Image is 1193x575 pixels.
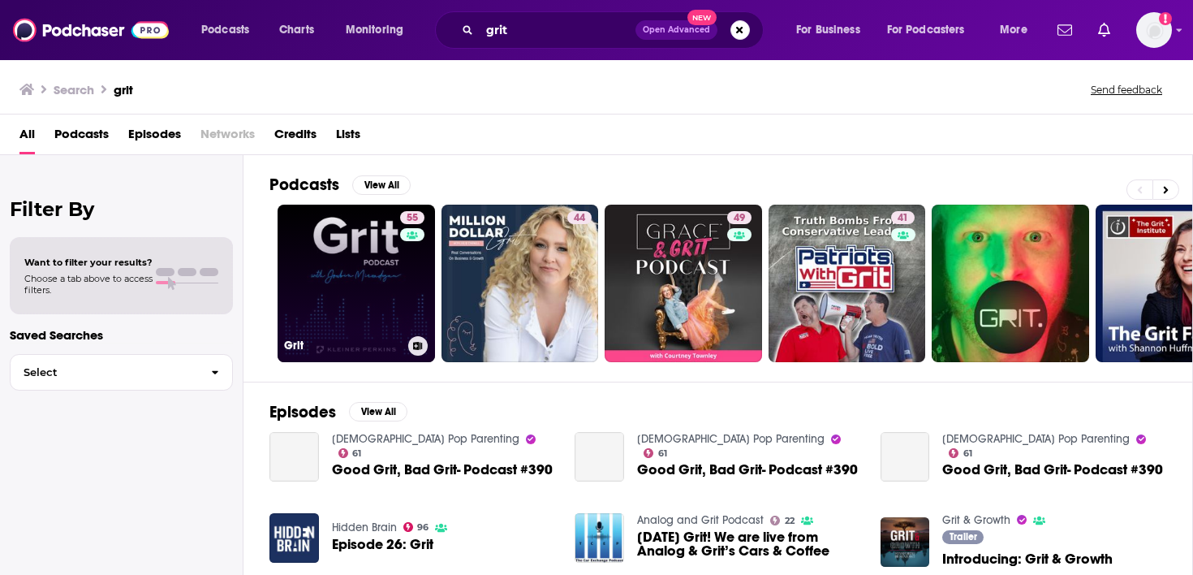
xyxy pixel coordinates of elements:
[480,17,635,43] input: Search podcasts, credits, & more...
[13,15,169,45] img: Podchaser - Follow, Share and Rate Podcasts
[881,517,930,567] img: Introducing: Grit & Growth
[338,448,362,458] a: 61
[54,82,94,97] h3: Search
[346,19,403,41] span: Monitoring
[336,121,360,154] a: Lists
[988,17,1048,43] button: open menu
[575,513,624,563] img: Sunday Grit! We are live from Analog & Grit’s Cars & Coffee
[114,82,133,97] h3: grit
[949,448,972,458] a: 61
[876,17,988,43] button: open menu
[334,17,424,43] button: open menu
[274,121,317,154] a: Credits
[352,175,411,195] button: View All
[567,211,592,224] a: 44
[349,402,407,422] button: View All
[352,450,361,457] span: 61
[643,26,710,34] span: Open Advanced
[278,205,435,362] a: 55Grit
[417,524,429,531] span: 96
[942,432,1130,446] a: Zen Pop Parenting
[881,432,930,482] a: Good Grit, Bad Grit- Podcast #390
[332,538,433,551] a: Episode 26: Grit
[24,273,153,296] span: Choose a tab above to access filters.
[637,530,861,558] a: Sunday Grit! We are live from Analog & Grit’s Cars & Coffee
[687,10,717,25] span: New
[1092,16,1117,44] a: Show notifications dropdown
[1086,83,1167,97] button: Send feedback
[403,522,429,532] a: 96
[1136,12,1172,48] span: Logged in as danikarchmer
[279,19,314,41] span: Charts
[441,205,599,362] a: 44
[574,210,585,227] span: 44
[24,257,153,268] span: Want to filter your results?
[128,121,181,154] a: Episodes
[785,17,881,43] button: open menu
[450,11,779,49] div: Search podcasts, credits, & more...
[54,121,109,154] a: Podcasts
[658,450,667,457] span: 61
[770,516,795,525] a: 22
[950,532,977,542] span: Trailer
[727,211,752,224] a: 49
[10,354,233,391] button: Select
[1051,16,1079,44] a: Show notifications dropdown
[769,205,926,362] a: 41
[796,19,860,41] span: For Business
[963,450,972,457] span: 61
[637,463,858,477] a: Good Grit, Bad Grit- Podcast #390
[269,513,319,563] img: Episode 26: Grit
[269,432,319,482] a: Good Grit, Bad Grit- Podcast #390
[269,402,407,422] a: EpisodesView All
[942,513,1010,527] a: Grit & Growth
[637,513,764,527] a: Analog and Grit Podcast
[1000,19,1027,41] span: More
[10,197,233,221] h2: Filter By
[734,210,745,227] span: 49
[575,432,624,482] a: Good Grit, Bad Grit- Podcast #390
[284,339,402,352] h3: Grit
[1136,12,1172,48] img: User Profile
[887,19,965,41] span: For Podcasters
[269,175,339,195] h2: Podcasts
[200,121,255,154] span: Networks
[190,17,270,43] button: open menu
[400,211,424,224] a: 55
[10,327,233,343] p: Saved Searches
[898,210,908,227] span: 41
[269,402,336,422] h2: Episodes
[269,17,324,43] a: Charts
[785,517,795,525] span: 22
[644,448,667,458] a: 61
[942,552,1113,566] a: Introducing: Grit & Growth
[942,463,1163,477] a: Good Grit, Bad Grit- Podcast #390
[407,210,418,227] span: 55
[1159,12,1172,25] svg: Add a profile image
[332,432,519,446] a: Zen Pop Parenting
[605,205,762,362] a: 49
[332,521,397,534] a: Hidden Brain
[332,463,553,477] a: Good Grit, Bad Grit- Podcast #390
[269,175,411,195] a: PodcastsView All
[635,20,717,40] button: Open AdvancedNew
[637,432,825,446] a: Zen Pop Parenting
[1136,12,1172,48] button: Show profile menu
[891,211,915,224] a: 41
[637,530,861,558] span: [DATE] Grit! We are live from Analog & Grit’s Cars & Coffee
[19,121,35,154] a: All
